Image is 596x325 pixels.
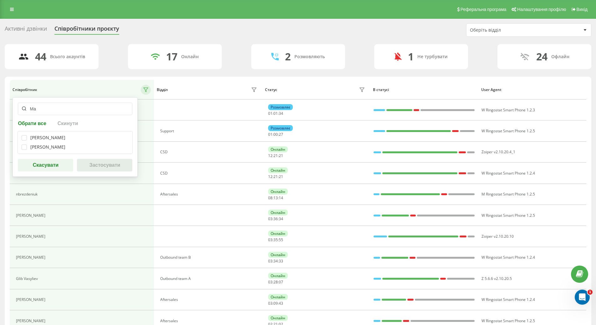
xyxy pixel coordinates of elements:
[268,231,288,236] div: Онлайн
[5,25,47,35] div: Активні дзвінки
[481,297,535,302] span: W Ringostat Smart Phone 1.2.4
[268,252,288,258] div: Онлайн
[54,25,119,35] div: Співробітники проєкту
[481,255,535,260] span: W Ringostat Smart Phone 1.2.4
[268,216,273,221] span: 03
[268,279,273,285] span: 03
[273,195,278,201] span: 13
[268,196,283,200] div: : :
[268,153,273,158] span: 12
[157,88,168,92] div: Відділ
[408,51,414,63] div: 1
[30,135,65,140] div: [PERSON_NAME]
[160,255,259,260] div: Outbound team B
[160,129,259,133] div: Support
[279,258,283,264] span: 33
[268,104,293,110] div: Розмовляє
[160,150,259,154] div: CSD
[268,273,288,279] div: Онлайн
[273,258,278,264] span: 34
[268,154,283,158] div: : :
[56,120,80,126] button: Скинути
[279,279,283,285] span: 07
[18,103,132,115] input: Пошук
[268,132,273,137] span: 01
[268,280,283,284] div: : :
[268,217,283,221] div: : :
[481,88,583,92] div: User Agent
[18,159,73,171] button: Скасувати
[470,28,545,33] div: Оберіть відділ
[16,297,47,302] div: [PERSON_NAME]
[16,255,47,260] div: [PERSON_NAME]
[273,153,278,158] span: 21
[417,54,448,59] div: Не турбувати
[481,128,535,134] span: W Ringostat Smart Phone 1.2.5
[181,54,199,59] div: Онлайн
[268,111,273,116] span: 01
[16,277,39,281] div: Glib Vasyliev
[481,107,535,113] span: W Ringostat Smart Phone 1.2.3
[268,174,273,179] span: 12
[160,297,259,302] div: Aftersales
[279,153,283,158] span: 21
[279,132,283,137] span: 27
[268,259,283,263] div: : :
[268,167,288,173] div: Онлайн
[481,276,512,281] span: Z 5.6.6 v2.10.20.5
[279,237,283,242] span: 55
[30,145,65,150] div: [PERSON_NAME]
[35,51,46,63] div: 44
[268,301,273,306] span: 03
[279,174,283,179] span: 21
[268,111,283,116] div: : :
[268,210,288,216] div: Онлайн
[481,213,535,218] span: W Ringostat Smart Phone 1.2.5
[285,51,291,63] div: 2
[279,301,283,306] span: 43
[536,51,548,63] div: 24
[16,213,47,218] div: [PERSON_NAME]
[268,189,288,195] div: Онлайн
[273,174,278,179] span: 21
[373,88,475,92] div: В статусі
[588,290,593,295] span: 1
[50,54,85,59] div: Всього акаунтів
[268,294,288,300] div: Онлайн
[517,7,566,12] span: Налаштування профілю
[166,51,177,63] div: 17
[16,319,47,323] div: [PERSON_NAME]
[268,125,293,131] div: Розмовляє
[481,149,515,155] span: Zoiper v2.10.20.4_1
[279,216,283,221] span: 34
[551,54,569,59] div: Офлайн
[268,301,283,306] div: : :
[268,146,288,152] div: Онлайн
[279,195,283,201] span: 14
[461,7,507,12] span: Реферальна програма
[265,88,277,92] div: Статус
[575,290,590,305] iframe: Intercom live chat
[279,111,283,116] span: 34
[268,132,283,137] div: : :
[160,319,259,323] div: Aftersales
[273,216,278,221] span: 36
[268,237,273,242] span: 03
[273,111,278,116] span: 01
[294,54,325,59] div: Розмовляють
[77,159,132,171] button: Застосувати
[481,234,514,239] span: Zoiper v2.10.20.10
[268,238,283,242] div: : :
[273,279,278,285] span: 28
[18,120,48,126] button: Обрати все
[577,7,588,12] span: Вихід
[160,171,259,175] div: CSD
[268,315,288,321] div: Онлайн
[481,191,535,197] span: M Ringostat Smart Phone 1.2.5
[273,237,278,242] span: 35
[481,170,535,176] span: W Ringostat Smart Phone 1.2.4
[160,192,259,196] div: Aftersales
[160,277,259,281] div: Outbound team A
[481,318,535,323] span: W Ringostat Smart Phone 1.2.5
[16,192,39,196] div: nbrezdeniuk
